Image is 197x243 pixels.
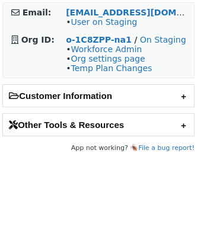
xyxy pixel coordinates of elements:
a: File a bug report! [138,144,195,152]
a: User on Staging [71,17,137,27]
strong: Org ID: [21,35,55,44]
a: On Staging [140,35,186,44]
h2: Other Tools & Resources [3,114,194,136]
a: Workforce Admin [71,44,142,54]
a: Temp Plan Changes [71,63,152,73]
span: • [66,17,137,27]
a: o-1C8ZPP-na1 [66,35,132,44]
strong: Email: [23,8,52,17]
strong: / [134,35,137,44]
a: Org settings page [71,54,145,63]
footer: App not working? 🪳 [2,142,195,154]
span: • • • [66,44,152,73]
h2: Customer Information [3,85,194,107]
